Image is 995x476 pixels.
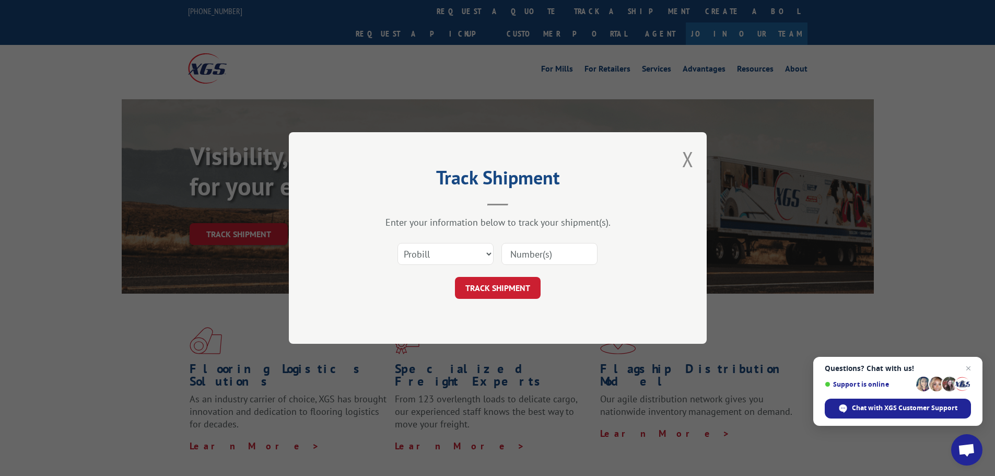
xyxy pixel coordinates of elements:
span: Support is online [825,380,912,388]
span: Chat with XGS Customer Support [825,399,971,419]
input: Number(s) [501,243,598,265]
span: Questions? Chat with us! [825,364,971,373]
button: Close modal [682,145,694,173]
div: Enter your information below to track your shipment(s). [341,216,654,228]
h2: Track Shipment [341,170,654,190]
span: Chat with XGS Customer Support [852,403,957,413]
a: Open chat [951,434,982,466]
button: TRACK SHIPMENT [455,277,541,299]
